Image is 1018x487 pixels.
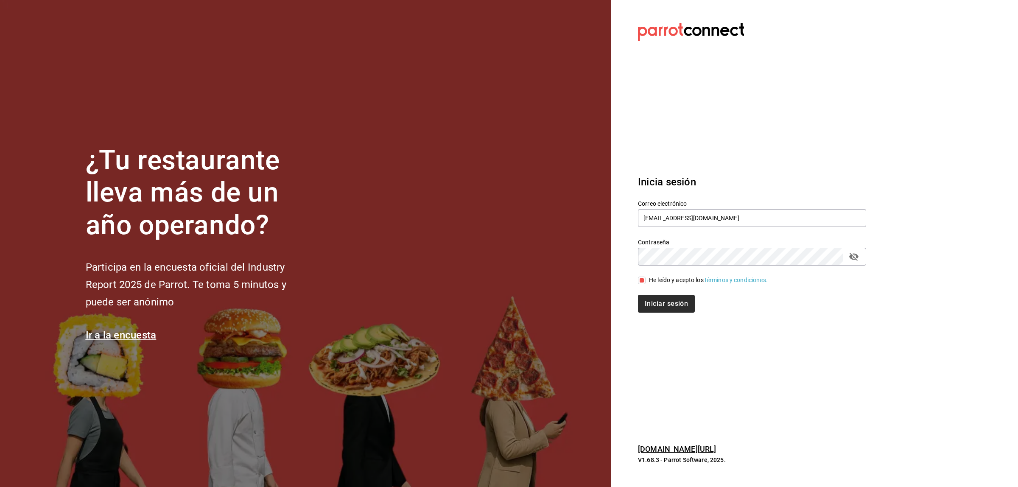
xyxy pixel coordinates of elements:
[847,249,861,264] button: passwordField
[86,144,315,242] h1: ¿Tu restaurante lleva más de un año operando?
[638,209,866,227] input: Ingresa tu correo electrónico
[638,445,716,453] a: [DOMAIN_NAME][URL]
[86,259,315,311] h2: Participa en la encuesta oficial del Industry Report 2025 de Parrot. Te toma 5 minutos y puede se...
[86,329,157,341] a: Ir a la encuesta
[638,200,866,206] label: Correo electrónico
[649,276,768,285] div: He leído y acepto los
[704,277,768,283] a: Términos y condiciones.
[638,295,695,313] button: Iniciar sesión
[638,456,866,464] p: V1.68.3 - Parrot Software, 2025.
[638,239,866,245] label: Contraseña
[638,174,866,190] h3: Inicia sesión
